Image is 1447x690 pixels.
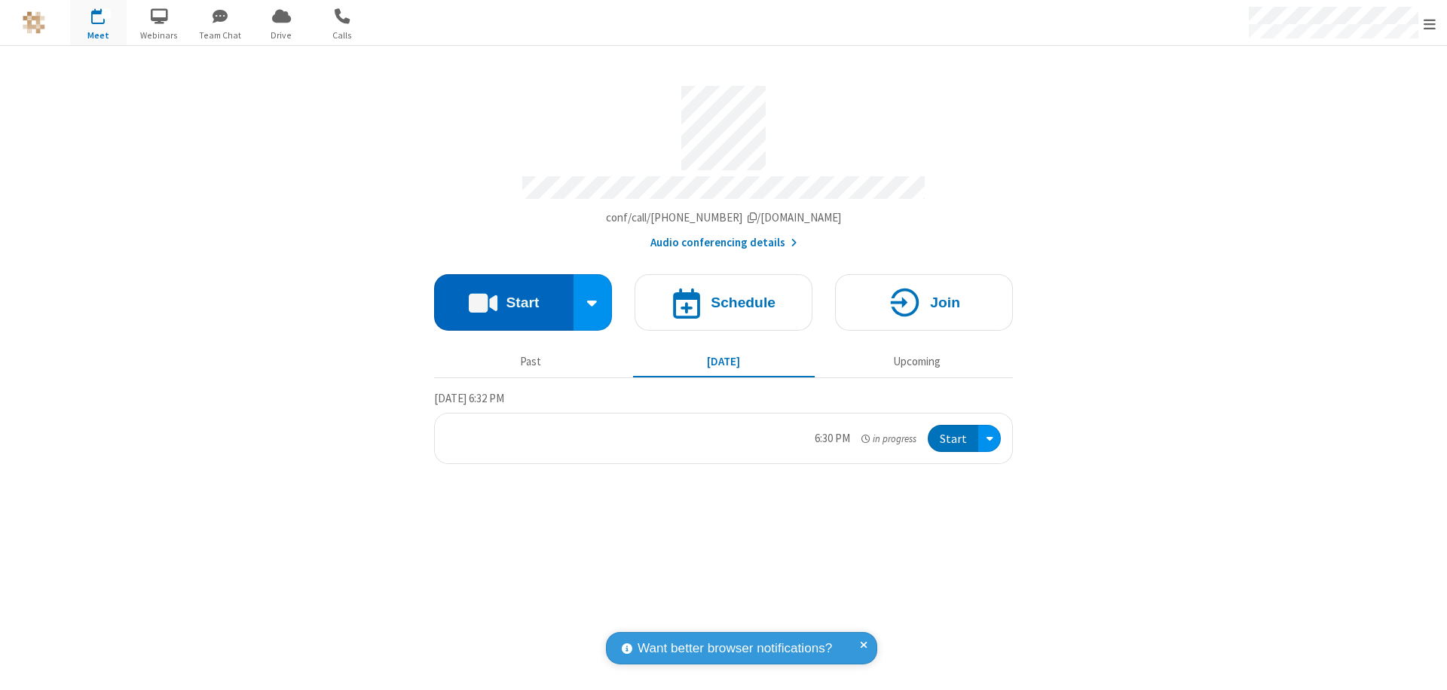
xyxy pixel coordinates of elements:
[606,210,842,224] span: Copy my meeting room link
[711,295,776,310] h4: Schedule
[434,391,504,405] span: [DATE] 6:32 PM
[253,29,310,42] span: Drive
[861,432,916,446] em: in progress
[815,430,850,447] div: 6:30 PM
[434,274,574,331] button: Start
[434,75,1013,252] section: Account details
[1409,651,1436,679] iframe: Chat
[23,11,45,34] img: QA Selenium DO NOT DELETE OR CHANGE
[633,347,815,376] button: [DATE]
[192,29,249,42] span: Team Chat
[638,639,832,658] span: Want better browser notifications?
[930,295,960,310] h4: Join
[635,274,812,331] button: Schedule
[835,274,1013,331] button: Join
[978,425,1001,453] div: Open menu
[928,425,978,453] button: Start
[102,8,112,20] div: 1
[506,295,539,310] h4: Start
[650,234,797,252] button: Audio conferencing details
[131,29,188,42] span: Webinars
[826,347,1008,376] button: Upcoming
[606,209,842,227] button: Copy my meeting room linkCopy my meeting room link
[440,347,622,376] button: Past
[70,29,127,42] span: Meet
[574,274,613,331] div: Start conference options
[314,29,371,42] span: Calls
[434,389,1013,465] section: Today's Meetings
